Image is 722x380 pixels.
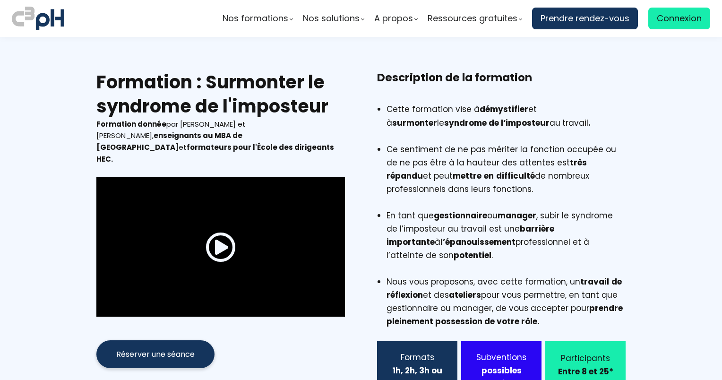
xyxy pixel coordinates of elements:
[484,170,494,181] b: en
[580,276,609,287] b: travail
[558,366,613,377] b: Entre 8 et 25*
[428,11,517,26] span: Ressources gratuites
[303,11,360,26] span: Nos solutions
[449,289,481,301] b: ateliers
[480,104,528,115] b: démystifier
[532,8,638,29] a: Prendre rendez-vous
[387,236,435,248] b: importante
[377,70,626,100] h3: Description de la formation
[611,276,622,287] b: de
[96,119,166,129] b: Formation donnée
[387,275,626,328] li: Nous vous proposons, avec cette formation, un et des pour vous permettre, en tant que gestionnair...
[12,5,64,32] img: logo C3PH
[520,223,554,234] b: barrière
[387,289,423,301] b: réflexion
[440,236,516,248] b: l’épanouissement
[657,11,702,26] span: Connexion
[557,352,614,365] div: Participants
[453,170,481,181] b: mettre
[496,170,535,181] b: difficulté
[444,117,550,129] b: syndrome de l‘imposteur
[389,351,446,364] div: Formats
[434,210,487,221] b: gestionnaire
[96,119,345,165] div: par [PERSON_NAME] et [PERSON_NAME], et
[648,8,710,29] a: Connexion
[387,157,587,181] b: très répandu
[541,11,629,26] span: Prendre rendez-vous
[96,142,334,164] b: formateurs pour l'École des dirigeants HEC.
[387,209,626,275] li: En tant que ou , subir le syndrome de l’imposteur au travail est une à professionnel et à l’attei...
[454,250,491,261] b: potentiel
[374,11,413,26] span: A propos
[96,130,242,152] b: enseignants au MBA de [GEOGRAPHIC_DATA]
[588,117,591,129] b: .
[387,143,626,209] li: Ce sentiment de ne pas mériter la fonction occupée ou de ne pas être à la hauteur des attentes es...
[473,351,530,364] div: Subventions
[392,117,437,129] b: surmonter
[96,340,215,368] button: Réserver une séance
[387,103,626,142] li: Cette formation vise à et à le au travail
[96,70,345,119] h2: Formation : Surmonter le syndrome de l'imposteur
[223,11,288,26] span: Nos formations
[116,348,195,360] span: Réserver une séance
[498,210,536,221] b: manager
